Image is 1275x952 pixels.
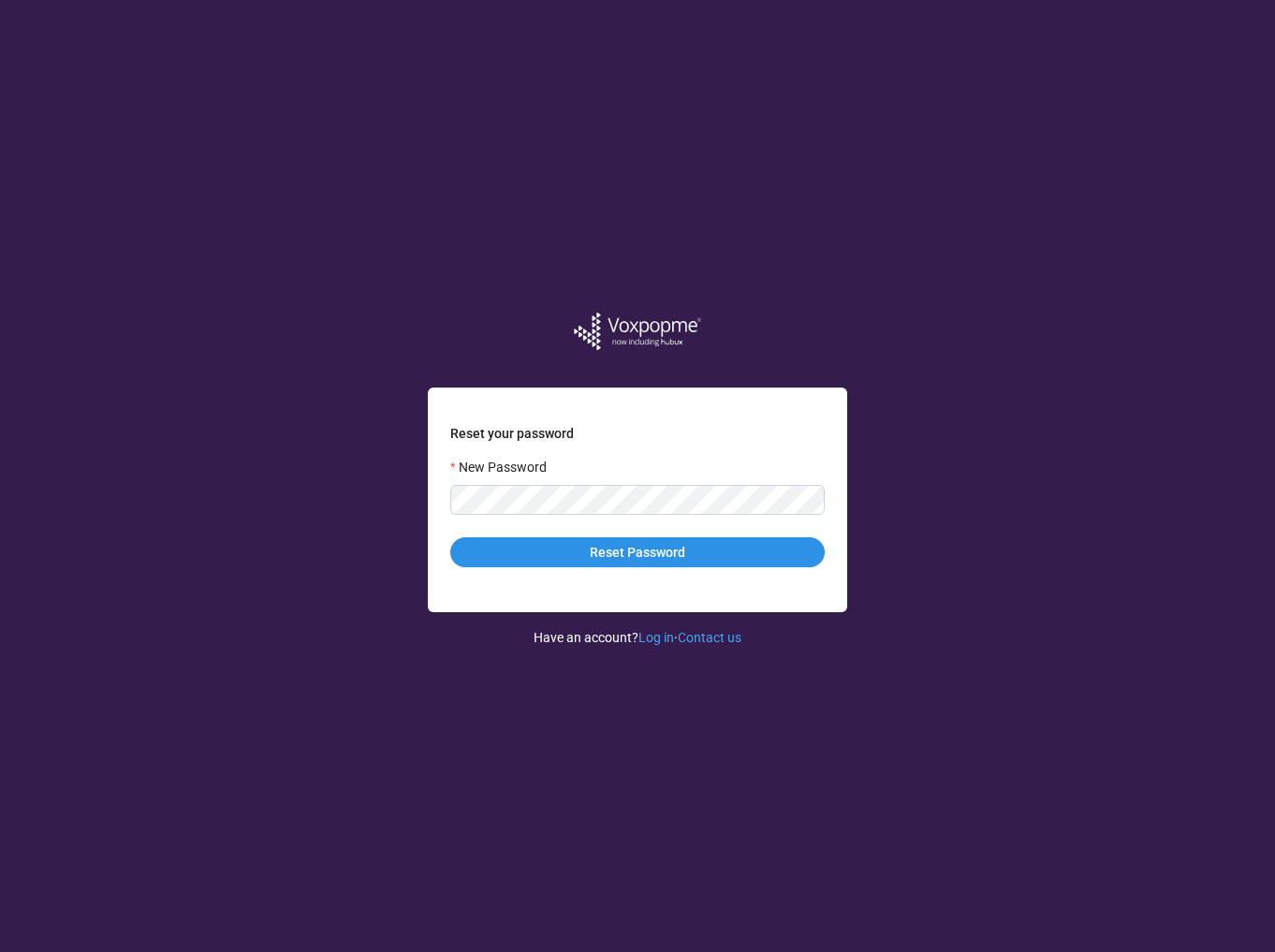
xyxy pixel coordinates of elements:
[450,457,547,477] label: New Password
[678,630,741,645] a: Contact us
[534,612,741,648] div: Have an account? ·
[450,423,825,444] p: Reset your password
[590,542,685,563] span: Reset Password
[450,485,825,515] input: New Password
[450,537,825,567] button: Reset Password
[638,630,674,645] a: Log in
